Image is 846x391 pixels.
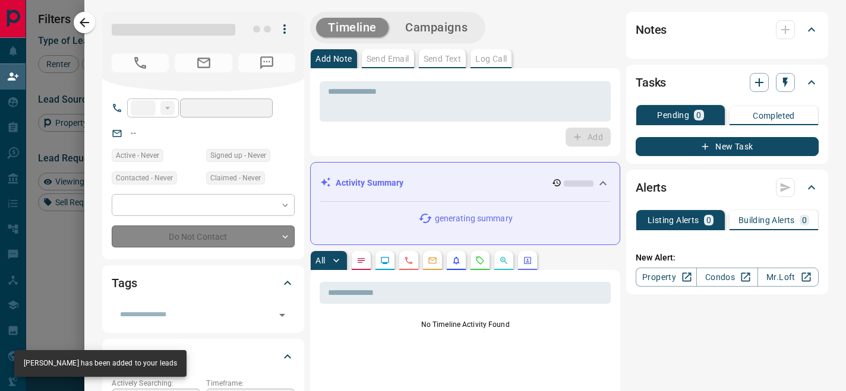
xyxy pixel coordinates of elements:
h2: Notes [636,20,667,39]
p: Completed [753,112,795,120]
p: All [315,256,325,265]
div: Notes [636,15,819,44]
span: Active - Never [116,150,159,161]
p: 0 [706,216,711,224]
h2: Criteria [112,347,150,366]
svg: Agent Actions [523,256,532,265]
h2: Tags [112,274,137,293]
p: Building Alerts [738,216,795,224]
svg: Lead Browsing Activity [380,256,390,265]
p: Listing Alerts [648,216,699,224]
span: Signed up - Never [210,150,266,161]
svg: Opportunities [499,256,509,265]
a: Property [636,268,697,287]
span: No Number [112,53,169,72]
p: generating summary [435,212,513,225]
span: Contacted - Never [116,172,173,184]
p: 0 [802,216,807,224]
p: Add Note [315,55,352,63]
div: Do Not Contact [112,225,295,247]
span: Claimed - Never [210,172,261,184]
h2: Tasks [636,73,666,92]
svg: Calls [404,256,413,265]
div: Tags [112,269,295,297]
p: Pending [657,111,689,119]
div: Activity Summary [320,172,610,194]
div: Criteria [112,342,295,371]
div: Tasks [636,68,819,97]
div: [PERSON_NAME] has been added to your leads [24,354,177,373]
p: Actively Searching: [112,378,200,389]
button: Timeline [316,18,389,37]
p: 0 [696,111,701,119]
span: No Email [175,53,232,72]
button: Campaigns [393,18,479,37]
a: Condos [696,268,757,287]
p: Timeframe: [206,378,295,389]
svg: Listing Alerts [452,256,461,265]
span: No Number [238,53,295,72]
p: Activity Summary [336,177,403,189]
svg: Notes [356,256,366,265]
a: -- [131,128,135,138]
a: Mr.Loft [757,268,819,287]
svg: Emails [428,256,437,265]
button: New Task [636,137,819,156]
p: No Timeline Activity Found [320,319,611,330]
div: Alerts [636,173,819,202]
button: Open [274,307,291,323]
p: New Alert: [636,252,819,264]
svg: Requests [475,256,485,265]
h2: Alerts [636,178,667,197]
